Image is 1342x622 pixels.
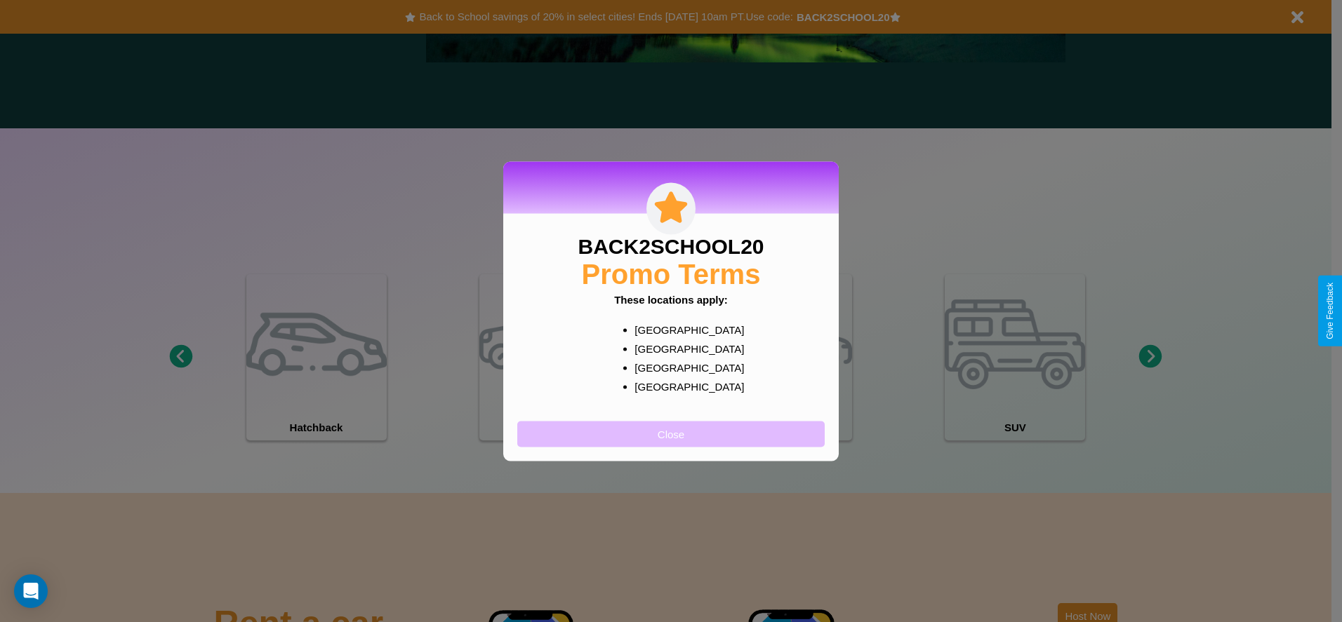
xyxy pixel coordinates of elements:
div: Give Feedback [1325,283,1335,339]
p: [GEOGRAPHIC_DATA] [635,358,735,377]
h3: BACK2SCHOOL20 [578,234,764,258]
b: These locations apply: [614,293,728,305]
p: [GEOGRAPHIC_DATA] [635,320,735,339]
p: [GEOGRAPHIC_DATA] [635,377,735,395]
p: [GEOGRAPHIC_DATA] [635,339,735,358]
button: Close [517,421,825,447]
div: Open Intercom Messenger [14,574,48,608]
h2: Promo Terms [582,258,761,290]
